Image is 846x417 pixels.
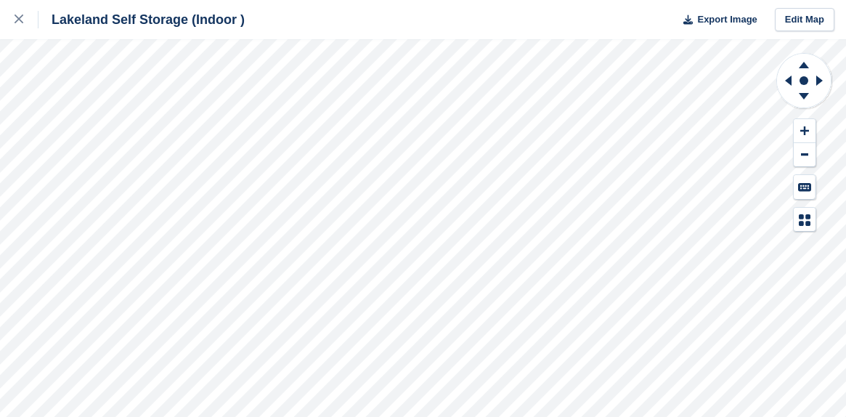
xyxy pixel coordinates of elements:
div: Lakeland Self Storage (Indoor ) [38,11,245,28]
button: Zoom Out [794,143,816,167]
button: Keyboard Shortcuts [794,175,816,199]
button: Map Legend [794,208,816,232]
button: Export Image [675,8,757,32]
a: Edit Map [775,8,834,32]
span: Export Image [697,12,757,27]
button: Zoom In [794,119,816,143]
